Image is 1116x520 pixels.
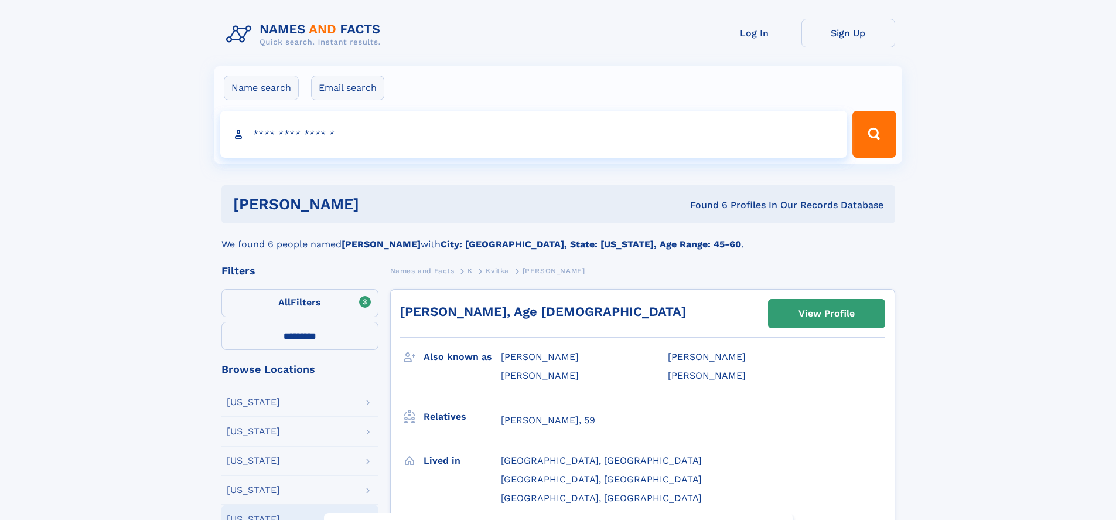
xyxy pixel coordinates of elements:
[424,451,501,471] h3: Lived in
[501,414,595,427] a: [PERSON_NAME], 59
[233,197,525,212] h1: [PERSON_NAME]
[523,267,585,275] span: [PERSON_NAME]
[227,485,280,495] div: [US_STATE]
[501,370,579,381] span: [PERSON_NAME]
[501,455,702,466] span: [GEOGRAPHIC_DATA], [GEOGRAPHIC_DATA]
[221,289,378,317] label: Filters
[798,300,855,327] div: View Profile
[501,351,579,362] span: [PERSON_NAME]
[221,266,378,276] div: Filters
[227,427,280,436] div: [US_STATE]
[769,300,885,328] a: View Profile
[221,364,378,375] div: Browse Locations
[424,347,501,367] h3: Also known as
[227,456,280,465] div: [US_STATE]
[278,297,291,308] span: All
[668,351,746,362] span: [PERSON_NAME]
[852,111,896,158] button: Search Button
[220,111,848,158] input: search input
[524,199,883,212] div: Found 6 Profiles In Our Records Database
[221,19,390,50] img: Logo Names and Facts
[501,492,702,504] span: [GEOGRAPHIC_DATA], [GEOGRAPHIC_DATA]
[227,397,280,407] div: [US_STATE]
[467,263,473,278] a: K
[224,76,299,100] label: Name search
[668,370,746,381] span: [PERSON_NAME]
[424,407,501,427] h3: Relatives
[501,474,702,485] span: [GEOGRAPHIC_DATA], [GEOGRAPHIC_DATA]
[708,19,801,47] a: Log In
[311,76,384,100] label: Email search
[342,239,421,250] b: [PERSON_NAME]
[486,267,509,275] span: Kvitka
[486,263,509,278] a: Kvitka
[801,19,895,47] a: Sign Up
[221,223,895,251] div: We found 6 people named with .
[467,267,473,275] span: K
[400,304,686,319] a: [PERSON_NAME], Age [DEMOGRAPHIC_DATA]
[441,239,741,250] b: City: [GEOGRAPHIC_DATA], State: [US_STATE], Age Range: 45-60
[390,263,455,278] a: Names and Facts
